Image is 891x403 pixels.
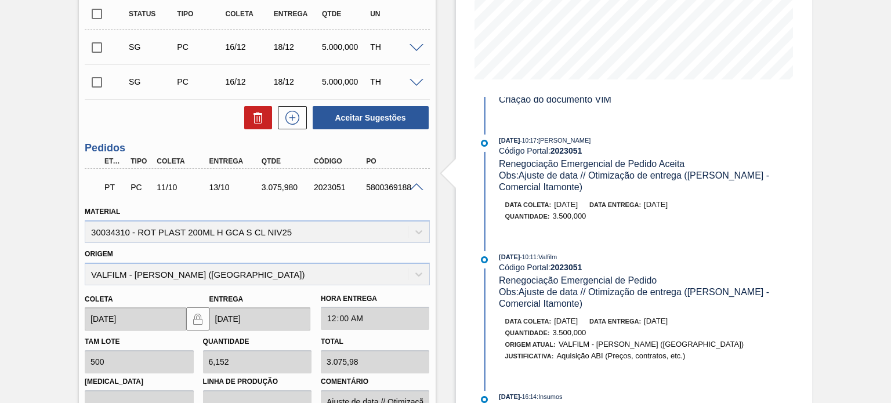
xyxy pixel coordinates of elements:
[102,175,128,200] div: Pedido em Trânsito
[154,157,211,165] div: Coleta
[128,183,154,192] div: Pedido de Compra
[126,77,179,86] div: Sugestão Criada
[191,312,205,326] img: locked
[537,393,563,400] span: : Insumos
[207,183,264,192] div: 13/10/2025
[499,170,772,192] span: Obs: Ajuste de data // Otimização de entrega ([PERSON_NAME] - Comercial Itamonte)
[311,157,368,165] div: Código
[367,42,420,52] div: TH
[102,157,128,165] div: Etapa
[505,201,552,208] span: Data coleta:
[321,373,429,390] label: Comentário
[85,307,186,331] input: dd/mm/yyyy
[126,42,179,52] div: Sugestão Criada
[644,317,668,325] span: [DATE]
[481,256,488,263] img: atual
[271,42,324,52] div: 18/12/2025
[85,142,429,154] h3: Pedidos
[209,295,244,303] label: Entrega
[499,137,520,144] span: [DATE]
[505,341,556,348] span: Origem Atual:
[319,10,372,18] div: Qtde
[520,254,537,260] span: - 10:11
[505,353,554,360] span: Justificativa:
[589,318,641,325] span: Data entrega:
[505,318,552,325] span: Data coleta:
[271,77,324,86] div: 18/12/2025
[209,307,310,331] input: dd/mm/yyyy
[537,137,591,144] span: : [PERSON_NAME]
[499,275,657,285] span: Renegociação Emergencial de Pedido
[520,137,537,144] span: - 10:17
[499,95,611,104] span: Criação do documento VIM
[644,200,668,209] span: [DATE]
[499,263,774,272] div: Código Portal:
[223,10,276,18] div: Coleta
[554,317,578,325] span: [DATE]
[499,159,684,169] span: Renegociação Emergencial de Pedido Aceita
[363,183,421,192] div: 5800369188
[104,183,125,192] p: PT
[367,10,420,18] div: UN
[154,183,211,192] div: 11/10/2025
[85,373,193,390] label: [MEDICAL_DATA]
[238,106,272,129] div: Excluir Sugestões
[559,340,744,348] span: VALFILM - [PERSON_NAME] ([GEOGRAPHIC_DATA])
[481,396,488,403] img: atual
[363,157,421,165] div: PO
[223,77,276,86] div: 16/12/2025
[174,10,227,18] div: Tipo
[589,201,641,208] span: Data entrega:
[554,200,578,209] span: [DATE]
[85,337,119,346] label: Tam lote
[272,106,307,129] div: Nova sugestão
[321,337,343,346] label: Total
[550,146,582,155] strong: 2023051
[505,213,550,220] span: Quantidade :
[271,10,324,18] div: Entrega
[319,42,372,52] div: 5.000,000
[520,394,537,400] span: - 16:14
[223,42,276,52] div: 16/12/2025
[85,250,113,258] label: Origem
[505,329,550,336] span: Quantidade :
[174,42,227,52] div: Pedido de Compra
[207,157,264,165] div: Entrega
[499,146,774,155] div: Código Portal:
[556,351,685,360] span: Aquisição ABI (Preços, contratos, etc.)
[85,208,120,216] label: Material
[186,307,209,331] button: locked
[481,140,488,147] img: atual
[499,393,520,400] span: [DATE]
[537,253,557,260] span: : Valfilm
[128,157,154,165] div: Tipo
[174,77,227,86] div: Pedido de Compra
[259,183,316,192] div: 3.075,980
[203,373,312,390] label: Linha de Produção
[499,253,520,260] span: [DATE]
[319,77,372,86] div: 5.000,000
[311,183,368,192] div: 2023051
[307,105,430,130] div: Aceitar Sugestões
[203,337,249,346] label: Quantidade
[367,77,420,86] div: TH
[499,287,772,308] span: Obs: Ajuste de data // Otimização de entrega ([PERSON_NAME] - Comercial Itamonte)
[126,10,179,18] div: Status
[313,106,429,129] button: Aceitar Sugestões
[550,263,582,272] strong: 2023051
[553,212,586,220] span: 3.500,000
[259,157,316,165] div: Qtde
[85,295,113,303] label: Coleta
[553,328,586,337] span: 3.500,000
[321,291,429,307] label: Hora Entrega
